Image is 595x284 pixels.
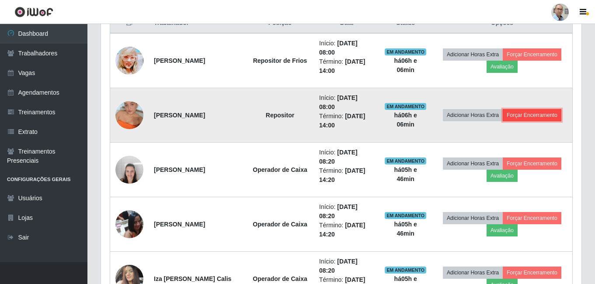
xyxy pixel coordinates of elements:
[385,48,426,55] span: EM ANDAMENTO
[503,157,561,170] button: Forçar Encerramento
[115,205,143,243] img: 1716827942776.jpeg
[253,57,307,64] strong: Repositor de Frios
[385,212,426,219] span: EM ANDAMENTO
[394,112,417,128] strong: há 06 h e 06 min
[115,151,143,188] img: 1655230904853.jpeg
[154,221,205,228] strong: [PERSON_NAME]
[385,267,426,274] span: EM ANDAMENTO
[503,109,561,121] button: Forçar Encerramento
[394,57,417,73] strong: há 06 h e 06 min
[319,221,374,239] li: Término:
[319,149,358,165] time: [DATE] 08:20
[385,157,426,164] span: EM ANDAMENTO
[319,257,374,275] li: Início:
[319,40,358,56] time: [DATE] 08:00
[503,212,561,224] button: Forçar Encerramento
[487,170,518,182] button: Avaliação
[319,203,358,219] time: [DATE] 08:20
[319,39,374,57] li: Início:
[154,112,205,119] strong: [PERSON_NAME]
[394,166,417,182] strong: há 05 h e 46 min
[319,258,358,274] time: [DATE] 08:20
[487,61,518,73] button: Avaliação
[319,112,374,130] li: Término:
[154,57,205,64] strong: [PERSON_NAME]
[253,275,307,282] strong: Operador de Caixa
[319,93,374,112] li: Início:
[443,267,503,279] button: Adicionar Horas Extra
[503,48,561,61] button: Forçar Encerramento
[443,212,503,224] button: Adicionar Horas Extra
[115,41,143,80] img: 1755098578840.jpeg
[154,166,205,173] strong: [PERSON_NAME]
[503,267,561,279] button: Forçar Encerramento
[443,157,503,170] button: Adicionar Horas Extra
[319,202,374,221] li: Início:
[319,94,358,110] time: [DATE] 08:00
[319,148,374,166] li: Início:
[385,103,426,110] span: EM ANDAMENTO
[253,166,307,173] strong: Operador de Caixa
[443,109,503,121] button: Adicionar Horas Extra
[394,221,417,237] strong: há 05 h e 46 min
[487,224,518,236] button: Avaliação
[253,221,307,228] strong: Operador de Caixa
[319,166,374,185] li: Término:
[115,90,143,140] img: 1752205502080.jpeg
[154,275,231,282] strong: Iza [PERSON_NAME] Calis
[266,112,294,119] strong: Repositor
[14,7,53,17] img: CoreUI Logo
[319,57,374,75] li: Término:
[443,48,503,61] button: Adicionar Horas Extra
